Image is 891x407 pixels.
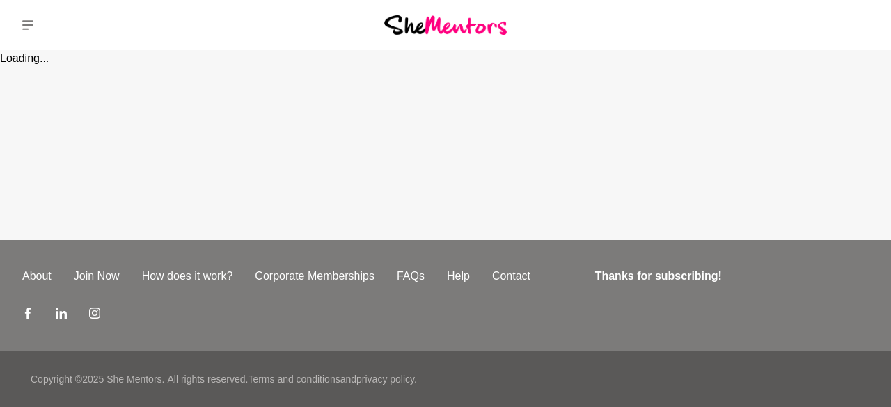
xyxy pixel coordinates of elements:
[595,268,860,285] h4: Thanks for subscribing!
[31,372,164,387] p: Copyright © 2025 She Mentors .
[11,268,63,285] a: About
[481,268,542,285] a: Contact
[56,307,67,324] a: LinkedIn
[436,268,481,285] a: Help
[244,268,386,285] a: Corporate Memberships
[22,307,33,324] a: Facebook
[384,15,507,34] img: She Mentors Logo
[167,372,416,387] p: All rights reserved. and .
[131,268,244,285] a: How does it work?
[248,374,340,385] a: Terms and conditions
[386,268,436,285] a: FAQs
[63,268,131,285] a: Join Now
[89,307,100,324] a: Instagram
[356,374,414,385] a: privacy policy
[841,8,874,42] a: Sharon Williams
